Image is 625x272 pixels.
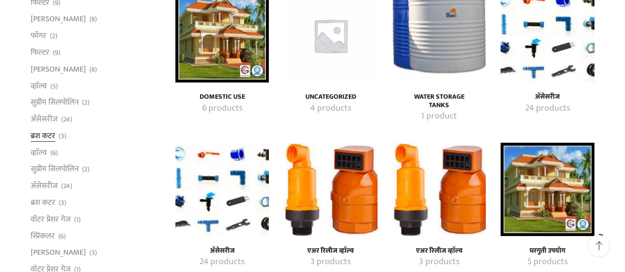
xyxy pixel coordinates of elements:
img: एअर रिलीज व्हाॅल्व [284,143,377,236]
a: व्हाॅल्व [31,78,47,94]
img: एअर रिलीज व्हाॅल्व [392,143,486,236]
a: Visit product category एअर रिलीज व्हाॅल्व [403,256,475,269]
span: (3) [59,198,66,208]
span: (2) [82,98,89,108]
span: (6) [50,148,58,158]
span: (3) [89,248,97,258]
a: फिल्टर [31,44,49,61]
a: Visit product category Domestic Use [186,102,258,115]
h4: घरगुती उपयोग [511,247,583,255]
a: Visit product category Water Storage Tanks [403,110,475,123]
h4: Domestic Use [186,93,258,101]
h4: Water Storage Tanks [403,93,475,110]
a: Visit product category अ‍ॅसेसरीज [175,143,269,236]
a: Visit product category घरगुती उपयोग [511,256,583,269]
a: अ‍ॅसेसरीज [31,178,58,194]
a: Visit product category एअर रिलीज व्हाॅल्व [284,143,377,236]
span: (3) [59,131,66,141]
a: Visit product category एअर रिलीज व्हाॅल्व [392,143,486,236]
span: (1) [74,215,81,225]
a: अ‍ॅसेसरीज [31,111,58,128]
mark: 3 products [418,256,459,269]
a: Visit product category Domestic Use [186,93,258,101]
span: (24) [61,115,72,124]
h4: Uncategorized [294,93,366,101]
a: Visit product category घरगुती उपयोग [500,143,594,236]
h4: एअर रिलीज व्हाॅल्व [294,247,366,255]
a: सुप्रीम सिलपोलिन [31,161,79,178]
a: [PERSON_NAME] [31,61,86,78]
h4: एअर रिलीज व्हाॅल्व [403,247,475,255]
span: (8) [89,65,97,75]
a: Visit product category अ‍ॅसेसरीज [511,93,583,101]
a: Visit product category अ‍ॅसेसरीज [186,247,258,255]
a: Visit product category Uncategorized [294,102,366,115]
span: (6) [58,232,66,241]
mark: 24 products [200,256,245,269]
span: (24) [61,181,72,191]
span: (2) [50,31,57,41]
mark: 6 products [202,102,243,115]
span: (2) [82,164,89,174]
a: [PERSON_NAME] [31,11,86,28]
a: ब्रश कटर [31,194,55,211]
span: (9) [53,48,60,58]
a: Visit product category Water Storage Tanks [403,93,475,110]
a: सुप्रीम सिलपोलिन [31,94,79,111]
a: Visit product category अ‍ॅसेसरीज [511,102,583,115]
h4: अ‍ॅसेसरीज [186,247,258,255]
a: Visit product category एअर रिलीज व्हाॅल्व [294,256,366,269]
a: वॉटर प्रेशर गेज [31,211,71,228]
a: Visit product category घरगुती उपयोग [511,247,583,255]
a: [PERSON_NAME] [31,244,86,261]
mark: 4 products [310,102,351,115]
mark: 3 products [310,256,351,269]
a: स्प्रिंकलर [31,228,55,244]
a: व्हाॅल्व [31,144,47,161]
span: (5) [50,81,58,91]
a: Visit product category एअर रिलीज व्हाॅल्व [403,247,475,255]
img: अ‍ॅसेसरीज [175,143,269,236]
mark: 5 products [527,256,568,269]
span: (8) [89,14,97,24]
h4: अ‍ॅसेसरीज [511,93,583,101]
a: ब्रश कटर [31,127,55,144]
a: Visit product category एअर रिलीज व्हाॅल्व [294,247,366,255]
mark: 1 product [421,110,457,123]
a: फॉगर [31,28,46,44]
img: घरगुती उपयोग [500,143,594,236]
a: Visit product category Uncategorized [294,93,366,101]
mark: 24 products [525,102,570,115]
a: Visit product category अ‍ॅसेसरीज [186,256,258,269]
